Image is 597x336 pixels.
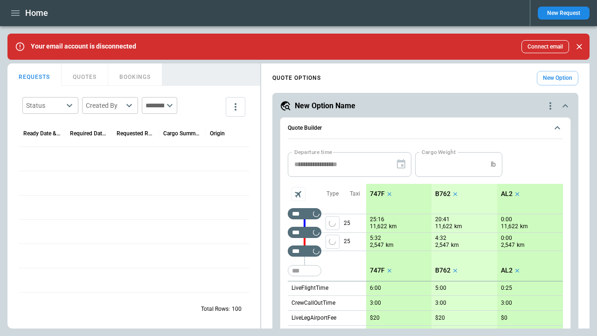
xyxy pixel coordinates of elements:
p: $20 [370,315,380,322]
p: $20 [435,315,445,322]
p: 2,547 [435,241,449,249]
p: 0:00 [501,235,512,242]
div: Too short [288,227,321,238]
div: Created By [86,101,123,110]
p: 100 [232,305,242,313]
p: Your email account is disconnected [31,42,136,50]
h6: Quote Builder [288,125,322,131]
p: Type [326,190,339,198]
p: 2,547 [501,241,515,249]
p: km [389,223,397,231]
p: B762 [435,266,451,274]
button: left aligned [326,216,340,230]
button: Quote Builder [288,118,563,139]
p: 25 [344,233,366,251]
p: 747F [370,190,385,198]
div: dismiss [573,36,586,57]
p: LiveLegAirportFee [292,314,336,322]
p: B762 [435,190,451,198]
p: 11,622 [501,223,518,231]
div: Cargo Summary [163,130,201,137]
div: Origin [210,130,225,137]
p: 3:00 [501,300,512,307]
p: $0 [501,315,507,322]
p: 6:00 [370,285,381,292]
div: Ready Date & Time (UTC) [23,130,61,137]
span: Aircraft selection [292,187,305,201]
h4: QUOTE OPTIONS [272,76,321,80]
p: Total Rows: [201,305,230,313]
span: Type of sector [326,235,340,249]
div: Too short [288,245,321,257]
div: Too short [288,208,321,219]
p: AL2 [501,266,513,274]
h1: Home [25,7,48,19]
p: km [454,223,462,231]
p: CrewCallOutTime [292,299,335,307]
p: 11,622 [370,223,387,231]
button: left aligned [326,235,340,249]
p: 5:00 [435,285,446,292]
p: 747F [370,266,385,274]
p: 0:00 [501,216,512,223]
button: more [226,97,245,117]
button: New Request [538,7,590,20]
div: Requested Route [117,130,154,137]
p: 25:16 [370,216,384,223]
p: lb [491,161,496,168]
p: Taxi [350,190,360,198]
button: QUOTES [62,63,108,86]
p: km [451,241,459,249]
h5: New Option Name [295,101,355,111]
p: AL2 [501,190,513,198]
div: Status [26,101,63,110]
p: 11,622 [435,223,452,231]
p: 20:41 [435,216,450,223]
p: 25 [344,214,366,232]
p: km [520,223,528,231]
p: LiveFlightTime [292,284,328,292]
p: km [386,241,394,249]
p: 0:25 [501,285,512,292]
p: 3:00 [435,300,446,307]
button: Connect email [521,40,569,53]
button: BOOKINGS [108,63,162,86]
span: Type of sector [326,216,340,230]
p: 3:00 [370,300,381,307]
button: New Option [537,71,578,85]
label: Cargo Weight [422,148,456,156]
div: Too short [288,265,321,276]
p: km [517,241,525,249]
button: New Option Namequote-option-actions [280,100,571,112]
div: quote-option-actions [545,100,556,112]
p: 4:32 [435,235,446,242]
div: Required Date & Time (UTC) [70,130,107,137]
label: Departure time [294,148,333,156]
p: 5:32 [370,235,381,242]
button: REQUESTS [7,63,62,86]
p: 2,547 [370,241,384,249]
button: Close [573,40,586,53]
